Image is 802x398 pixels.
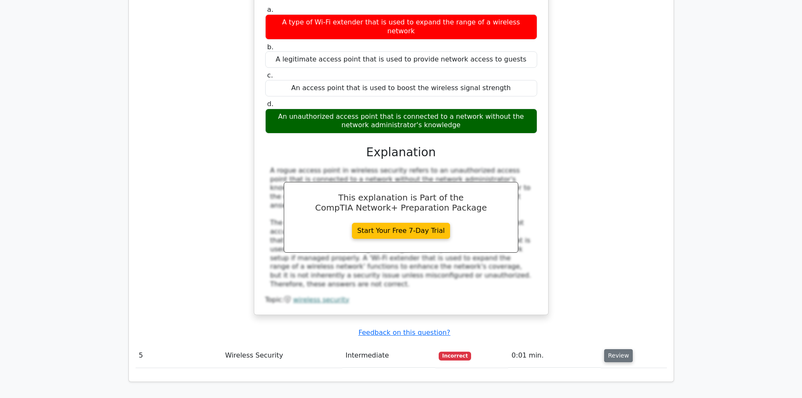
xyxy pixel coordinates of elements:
span: Incorrect [439,352,471,360]
a: Start Your Free 7-Day Trial [352,223,450,239]
span: c. [267,71,273,79]
button: Review [604,349,633,362]
span: d. [267,100,274,108]
td: 0:01 min. [508,344,601,368]
td: 5 [136,344,222,368]
a: wireless security [293,296,349,304]
div: An unauthorized access point that is connected to a network without the network administrator's k... [265,109,537,134]
td: Intermediate [342,344,436,368]
div: An access point that is used to boost the wireless signal strength [265,80,537,96]
h3: Explanation [270,145,532,160]
td: Wireless Security [222,344,342,368]
a: Feedback on this question? [358,329,450,337]
div: A type of Wi-Fi extender that is used to expand the range of a wireless network [265,14,537,40]
span: a. [267,5,274,13]
span: b. [267,43,274,51]
div: A rogue access point in wireless security refers to an unauthorized access point that is connecte... [270,166,532,289]
div: A legitimate access point that is used to provide network access to guests [265,51,537,68]
div: Topic: [265,296,537,305]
